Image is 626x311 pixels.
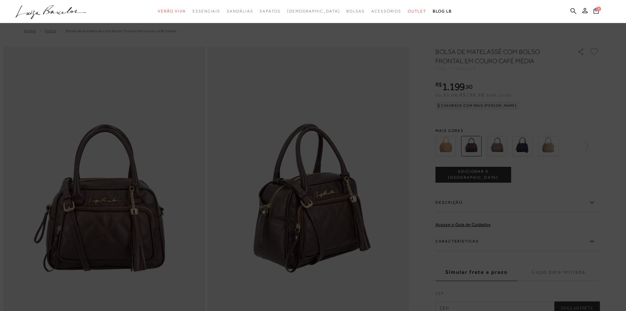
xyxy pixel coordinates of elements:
a: categoryNavScreenReaderText [193,5,220,17]
span: [DEMOGRAPHIC_DATA] [287,9,340,13]
a: categoryNavScreenReaderText [227,5,253,17]
span: Outlet [408,9,426,13]
a: categoryNavScreenReaderText [408,5,426,17]
span: Acessórios [371,9,401,13]
a: BLOG LB [433,5,452,17]
a: categoryNavScreenReaderText [158,5,186,17]
span: 0 [596,7,601,11]
span: BLOG LB [433,9,452,13]
span: Verão Viva [158,9,186,13]
span: Sandálias [227,9,253,13]
a: categoryNavScreenReaderText [260,5,280,17]
span: Essenciais [193,9,220,13]
a: noSubCategoriesText [287,5,340,17]
button: 0 [591,7,601,16]
span: Sapatos [260,9,280,13]
span: Bolsas [346,9,365,13]
a: categoryNavScreenReaderText [371,5,401,17]
a: categoryNavScreenReaderText [346,5,365,17]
